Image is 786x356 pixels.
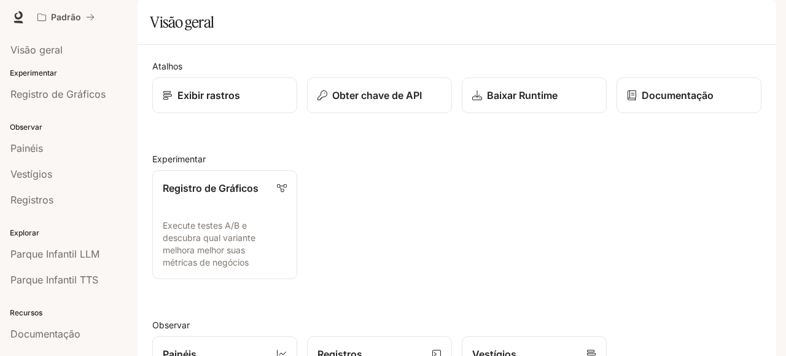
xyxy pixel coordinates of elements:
[152,77,297,113] a: Exibir rastros
[462,77,607,113] a: Baixar Runtime
[163,182,259,194] font: Registro de Gráficos
[307,77,452,113] button: Obter chave de API
[487,89,558,101] font: Baixar Runtime
[150,13,214,31] font: Visão geral
[51,12,81,22] font: Padrão
[32,5,100,30] button: Todos os espaços de trabalho
[617,77,761,113] a: Documentação
[163,220,255,267] font: Execute testes A/B e descubra qual variante melhora melhor suas métricas de negócios
[332,89,422,101] font: Obter chave de API
[152,154,206,164] font: Experimentar
[642,89,714,101] font: Documentação
[152,170,297,279] a: Registro de GráficosExecute testes A/B e descubra qual variante melhora melhor suas métricas de n...
[177,89,240,101] font: Exibir rastros
[152,320,190,330] font: Observar
[152,61,182,71] font: Atalhos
